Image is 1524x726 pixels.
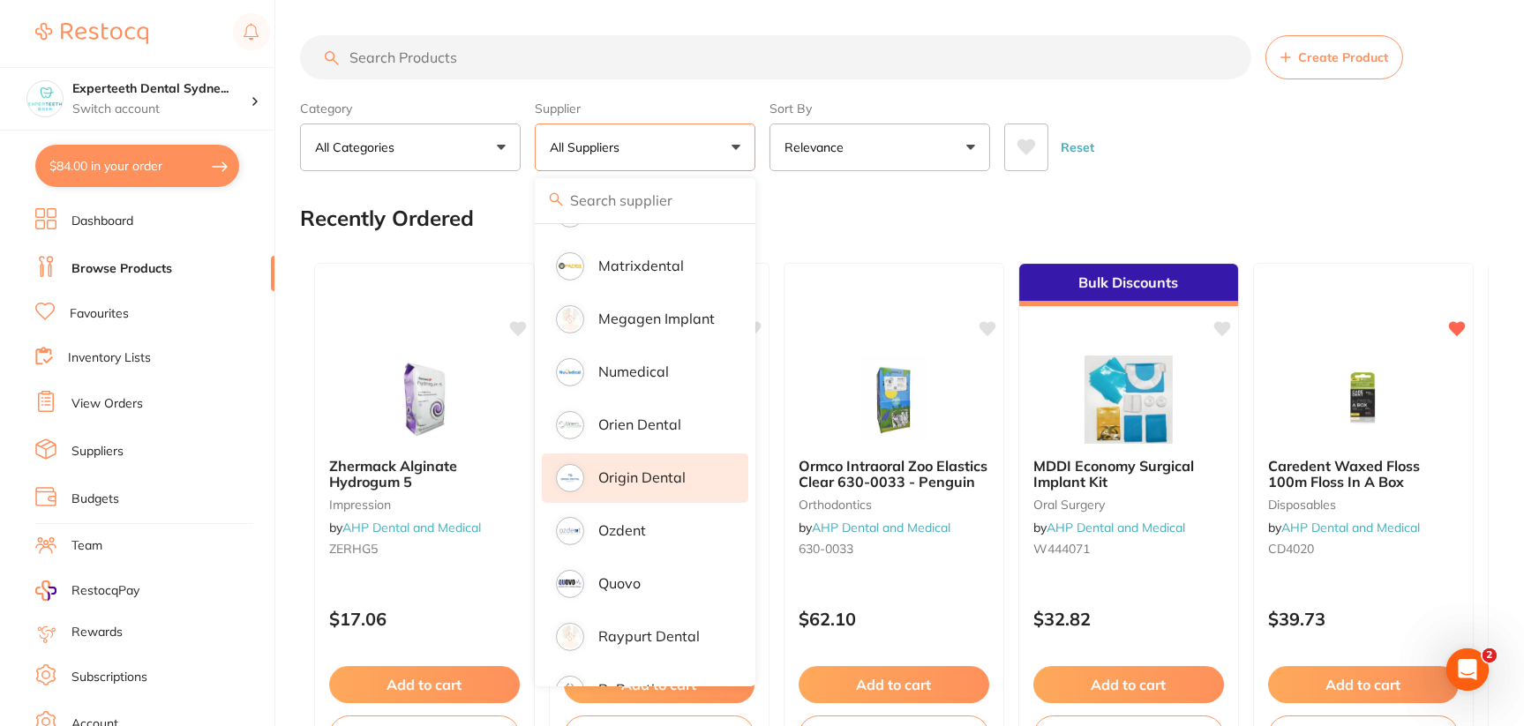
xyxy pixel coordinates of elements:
[1033,498,1224,512] small: oral surgery
[27,81,63,116] img: Experteeth Dental Sydney CBD
[785,138,851,156] p: Relevance
[300,101,521,116] label: Category
[598,575,641,591] p: Quovo
[35,23,148,44] img: Restocq Logo
[559,361,582,384] img: Numedical
[300,123,521,171] button: All Categories
[535,123,755,171] button: All Suppliers
[71,537,102,555] a: Team
[329,542,520,556] small: ZERHG5
[1071,356,1186,444] img: MDDI Economy Surgical Implant Kit
[559,308,582,331] img: Megagen Implant
[1265,35,1403,79] button: Create Product
[71,213,133,230] a: Dashboard
[1033,458,1224,490] b: MDDI Economy Surgical Implant Kit
[598,681,670,697] p: RePractice
[1055,123,1100,171] button: Reset
[72,101,251,118] p: Switch account
[559,678,582,701] img: RePractice
[1047,520,1185,535] a: AHP Dental and Medical
[1268,520,1420,535] span: by
[799,520,950,535] span: by
[35,13,148,54] a: Restocq Logo
[68,349,151,367] a: Inventory Lists
[71,260,172,278] a: Browse Products
[1019,264,1238,306] div: Bulk Discounts
[35,580,56,601] img: RestocqPay
[598,363,669,379] p: Numedical
[329,498,520,512] small: impression
[367,356,482,444] img: Zhermack Alginate Hydrogum 5
[799,542,989,556] small: 630-0033
[1268,542,1459,556] small: CD4020
[300,35,1251,79] input: Search Products
[1281,520,1420,535] a: AHP Dental and Medical
[70,305,129,323] a: Favourites
[535,101,755,116] label: Supplier
[315,138,402,156] p: All Categories
[71,443,124,460] a: Suppliers
[1268,609,1459,629] p: $39.73
[598,628,700,644] p: Raypurt Dental
[559,520,582,543] img: Ozdent
[550,138,627,156] p: All Suppliers
[71,624,123,641] a: Rewards
[35,145,239,187] button: $84.00 in your order
[598,416,681,432] p: Orien dental
[799,666,989,703] button: Add to cart
[1306,356,1421,444] img: Caredent Waxed Floss 100m Floss In A Box
[559,573,582,595] img: Quovo
[559,467,582,490] img: Origin Dental
[35,580,139,601] a: RestocqPay
[770,123,990,171] button: Relevance
[598,522,646,538] p: Ozdent
[72,80,251,98] h4: Experteeth Dental Sydney CBD
[329,458,520,490] b: Zhermack Alginate Hydrogum 5
[71,669,147,686] a: Subscriptions
[342,520,481,535] a: AHP Dental and Medical
[1268,666,1459,703] button: Add to cart
[837,356,951,444] img: Ormco Intraoral Zoo Elastics Clear 630-0033 - Penguin
[1033,542,1224,556] small: W444071
[535,178,755,222] input: Search supplier
[799,498,989,512] small: orthodontics
[71,395,143,413] a: View Orders
[329,520,481,535] span: by
[71,582,139,600] span: RestocqPay
[559,255,582,278] img: Matrixdental
[329,609,520,629] p: $17.06
[1483,648,1497,662] span: 2
[559,625,582,648] img: Raypurt Dental
[1446,648,1489,691] iframe: Intercom live chat
[812,520,950,535] a: AHP Dental and Medical
[1268,498,1459,512] small: disposables
[1033,666,1224,703] button: Add to cart
[598,311,715,326] p: Megagen Implant
[799,609,989,629] p: $62.10
[770,101,990,116] label: Sort By
[598,469,686,485] p: Origin Dental
[799,458,989,490] b: Ormco Intraoral Zoo Elastics Clear 630-0033 - Penguin
[329,666,520,703] button: Add to cart
[300,206,474,231] h2: Recently Ordered
[559,414,582,437] img: Orien dental
[598,258,684,273] p: Matrixdental
[71,490,119,508] a: Budgets
[1033,609,1224,629] p: $32.82
[1298,50,1388,64] span: Create Product
[1268,458,1459,490] b: Caredent Waxed Floss 100m Floss In A Box
[1033,520,1185,535] span: by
